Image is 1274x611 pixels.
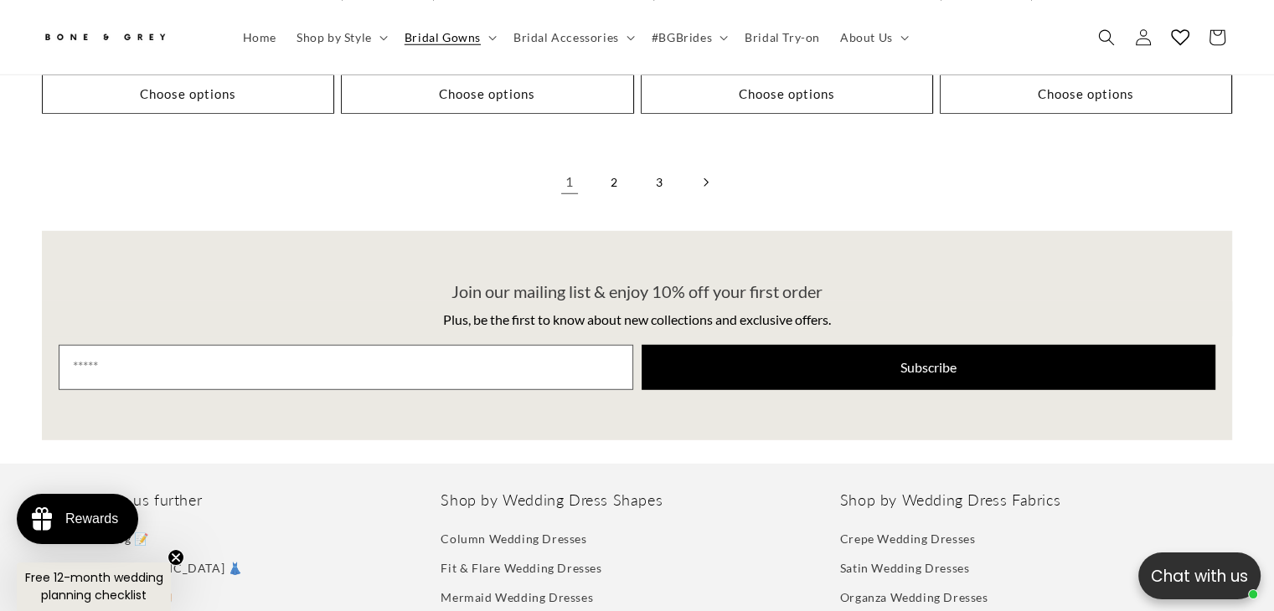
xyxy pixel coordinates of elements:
span: About Us [840,29,893,44]
h2: Shop by Wedding Dress Shapes [441,490,833,510]
h2: Get to know us further [42,490,434,510]
button: Subscribe [642,345,1216,390]
span: Bridal Accessories [513,29,619,44]
summary: #BGBrides [642,19,735,54]
button: Choose options [641,74,933,114]
span: Shop by Style [297,29,372,44]
summary: About Us [830,19,916,54]
a: Bone and Grey Bridal [36,17,216,57]
a: Page 1 [551,164,588,201]
span: Bridal Gowns [405,29,481,44]
button: Open chatbox [1138,552,1261,599]
summary: Search [1088,18,1125,55]
button: Close teaser [168,549,184,566]
h2: Shop by Wedding Dress Fabrics [840,490,1232,510]
span: Home [243,29,276,44]
summary: Shop by Style [286,19,395,54]
div: Free 12-month wedding planning checklistClose teaser [17,562,171,611]
a: Bridal Try-on [735,19,830,54]
a: Page 3 [642,164,678,201]
a: Fit & Flare Wedding Dresses [441,553,601,583]
div: Rewards [65,511,118,526]
a: Home [233,19,286,54]
a: #BGBrides Blog 📝 [42,528,149,553]
span: Plus, be the first to know about new collections and exclusive offers. [443,311,831,327]
summary: Bridal Accessories [503,19,642,54]
img: Bone and Grey Bridal [42,23,168,51]
input: Email [59,345,633,390]
a: Crepe Wedding Dresses [840,528,976,553]
p: Chat with us [1138,564,1261,588]
summary: Bridal Gowns [395,19,503,54]
nav: Pagination [42,164,1232,201]
span: Bridal Try-on [745,29,820,44]
span: Free 12-month wedding planning checklist [25,569,163,603]
a: Try-on in [GEOGRAPHIC_DATA] 👗 [42,553,242,583]
a: Next page [687,164,724,201]
button: Choose options [940,74,1232,114]
button: Choose options [341,74,633,114]
a: Page 2 [596,164,633,201]
span: #BGBrides [652,29,712,44]
a: Satin Wedding Dresses [840,553,970,583]
span: Join our mailing list & enjoy 10% off your first order [451,281,823,301]
button: Choose options [42,74,334,114]
a: Column Wedding Dresses [441,528,586,553]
